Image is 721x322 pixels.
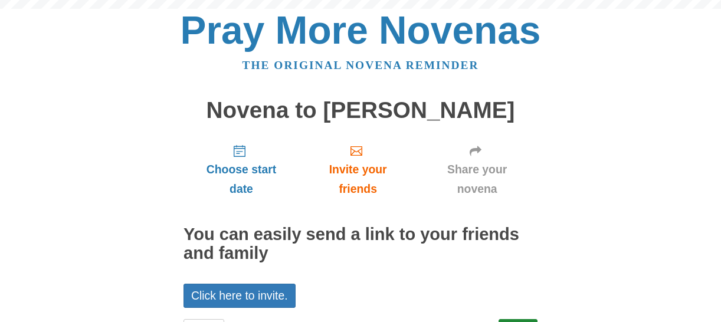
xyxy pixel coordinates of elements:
[183,98,538,123] h1: Novena to [PERSON_NAME]
[181,8,541,52] a: Pray More Novenas
[417,134,538,205] a: Share your novena
[311,160,405,199] span: Invite your friends
[195,160,287,199] span: Choose start date
[183,284,296,308] a: Click here to invite.
[242,59,479,71] a: The original novena reminder
[183,225,538,263] h2: You can easily send a link to your friends and family
[183,134,299,205] a: Choose start date
[299,134,417,205] a: Invite your friends
[428,160,526,199] span: Share your novena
